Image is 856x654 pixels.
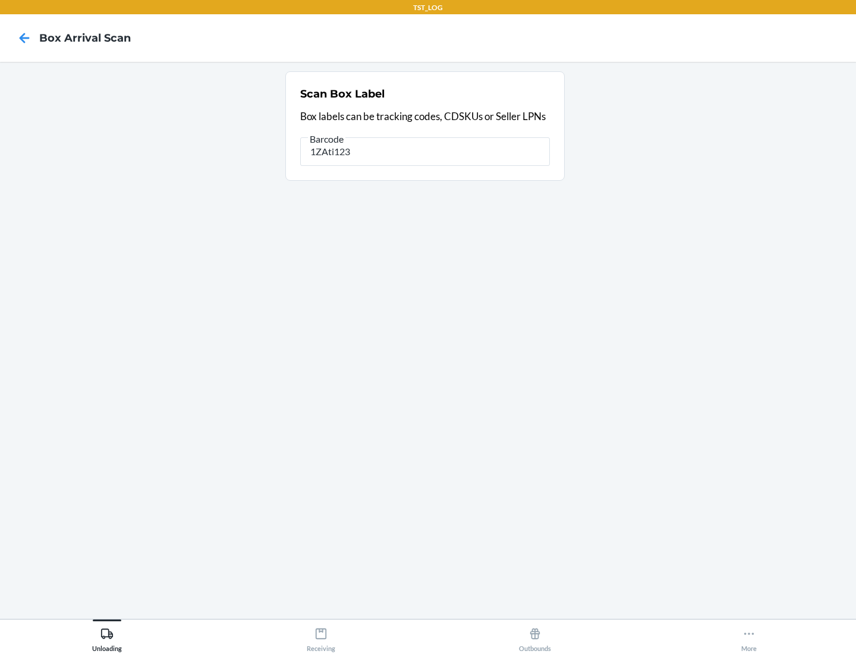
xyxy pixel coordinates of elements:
[92,622,122,652] div: Unloading
[428,620,642,652] button: Outbounds
[300,137,550,166] input: Barcode
[308,133,345,145] span: Barcode
[642,620,856,652] button: More
[300,86,385,102] h2: Scan Box Label
[214,620,428,652] button: Receiving
[519,622,551,652] div: Outbounds
[307,622,335,652] div: Receiving
[39,30,131,46] h4: Box Arrival Scan
[413,2,443,13] p: TST_LOG
[741,622,757,652] div: More
[300,109,550,124] p: Box labels can be tracking codes, CDSKUs or Seller LPNs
